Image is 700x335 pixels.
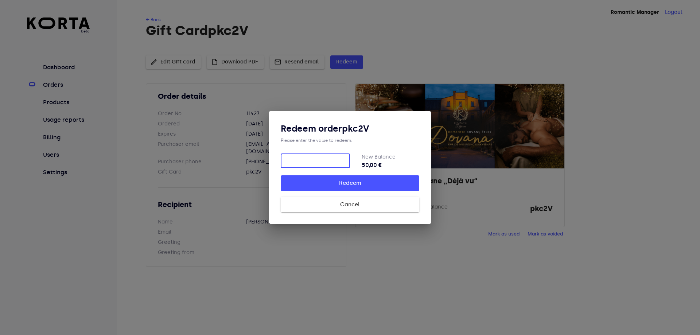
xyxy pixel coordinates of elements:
button: Redeem [281,175,419,191]
div: Please enter the value to redeem: [281,137,419,143]
span: Cancel [292,200,408,209]
button: Cancel [281,197,419,212]
h3: Redeem order pkc2V [281,123,419,135]
strong: 50,00 € [362,161,419,170]
span: Redeem [292,178,408,188]
label: New Balance [362,154,396,160]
